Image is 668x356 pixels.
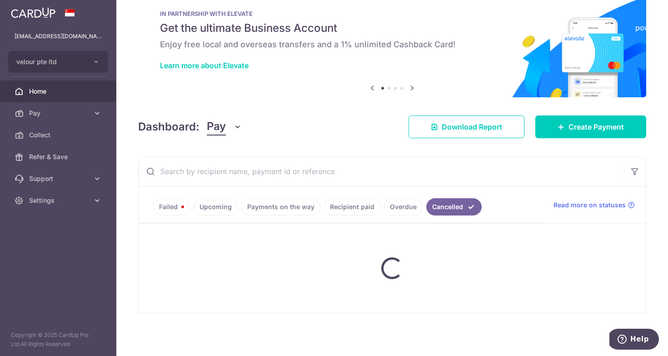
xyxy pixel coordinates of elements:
span: Support [29,174,89,183]
button: velour pte ltd [8,51,108,73]
span: Download Report [442,121,502,132]
p: IN PARTNERSHIP WITH ELEVATE [160,10,624,17]
img: CardUp [11,7,55,18]
a: Cancelled [426,198,482,216]
span: Read more on statuses [553,201,626,210]
span: Refer & Save [29,152,89,161]
a: Create Payment [535,115,646,138]
span: Pay [29,109,89,118]
span: Create Payment [568,121,624,132]
span: velour pte ltd [16,57,84,66]
span: Collect [29,130,89,140]
a: Read more on statuses [553,201,635,210]
span: Home [29,87,89,96]
span: Pay [207,118,226,135]
a: Learn more about Elevate [160,61,249,70]
h5: Get the ultimate Business Account [160,21,624,35]
input: Search by recipient name, payment id or reference [139,157,624,186]
h4: Dashboard: [138,119,199,135]
span: Settings [29,196,89,205]
a: Download Report [409,115,524,138]
p: [EMAIL_ADDRESS][DOMAIN_NAME] [15,32,102,41]
h6: Enjoy free local and overseas transfers and a 1% unlimited Cashback Card! [160,39,624,50]
button: Pay [207,118,242,135]
iframe: Opens a widget where you can find more information [609,329,659,351]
